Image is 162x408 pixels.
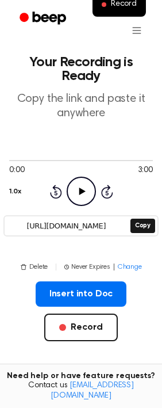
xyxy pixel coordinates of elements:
button: Never Expires|Change [64,262,142,272]
button: 1.0x [9,182,21,201]
p: Copy the link and paste it anywhere [9,92,153,121]
span: | [55,262,57,272]
a: [EMAIL_ADDRESS][DOMAIN_NAME] [51,382,134,400]
span: Change [118,262,142,272]
h1: Your Recording is Ready [9,55,153,83]
button: Delete [20,262,48,272]
button: Open menu [123,17,151,44]
button: Insert into Doc [36,281,127,307]
span: Contact us [7,381,155,401]
span: | [113,262,115,272]
span: 0:00 [9,165,24,177]
button: Record [44,314,117,341]
span: 3:00 [138,165,153,177]
button: Copy [130,219,155,233]
a: Beep [11,7,76,30]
